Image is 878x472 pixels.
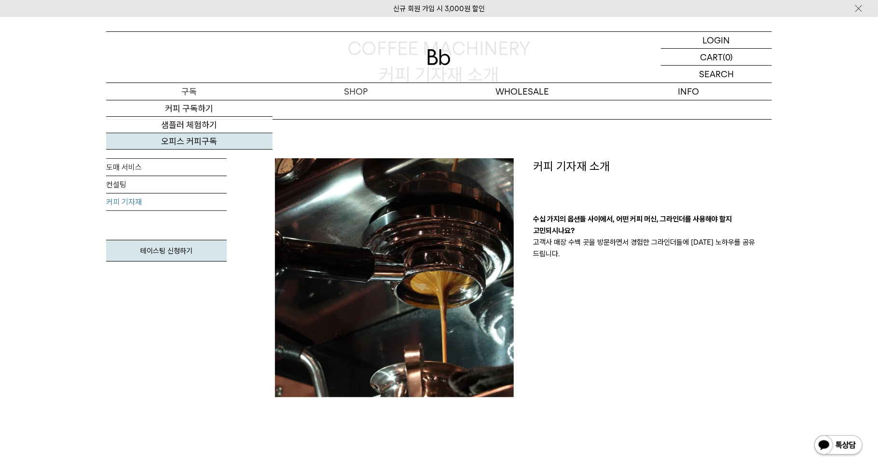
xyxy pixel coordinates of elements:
a: SHOP [273,83,439,100]
a: 컨설팅 [106,176,227,194]
p: WHOLESALE [439,83,605,100]
a: 오피스 커피구독 [106,133,273,150]
a: 테이스팅 신청하기 [106,240,227,262]
p: INFO [605,83,772,100]
img: 카카오톡 채널 1:1 채팅 버튼 [813,434,864,458]
a: 커피 구독하기 [106,100,273,117]
a: CART (0) [661,49,772,66]
a: 구독 [106,83,273,100]
a: 샘플러 체험하기 [106,117,273,133]
p: SEARCH [699,66,734,83]
a: 커피 기자재 [106,194,227,211]
p: 고객사 매장 수백 곳을 방문하면서 경험한 그라인더들에 [DATE] 노하우를 공유 드립니다. [533,236,772,260]
img: 로고 [427,49,451,65]
p: 커피 기자재 소개 [533,158,772,175]
a: 신규 회원 가입 시 3,000원 할인 [393,4,485,13]
a: LOGIN [661,32,772,49]
p: CART [700,49,723,65]
p: (0) [723,49,733,65]
p: 수십 가지의 옵션들 사이에서, 어떤 커피 머신, 그라인더를 사용해야 할지 고민되시나요? [533,213,772,236]
a: 도매 서비스 [106,159,227,176]
p: LOGIN [703,32,730,48]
